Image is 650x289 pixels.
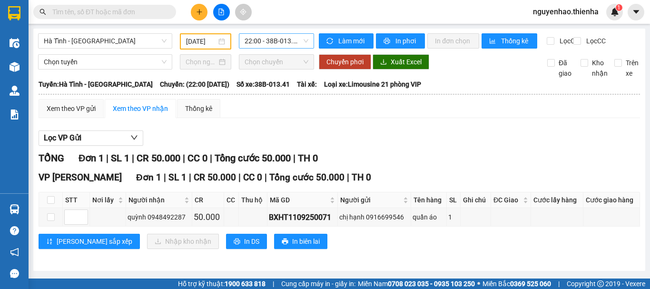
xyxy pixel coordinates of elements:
strong: 1900 633 818 [225,280,266,288]
span: Hà Tĩnh - Hà Nội [44,34,167,48]
span: In DS [244,236,259,247]
span: Tổng cước 50.000 [215,152,291,164]
span: Trên xe [622,58,642,79]
span: message [10,269,19,278]
button: Chuyển phơi [319,54,371,70]
span: SL 1 [168,172,187,183]
span: Chọn chuyến [245,55,308,69]
span: Xuất Excel [391,57,422,67]
span: [PERSON_NAME] sắp xếp [57,236,132,247]
span: | [265,172,267,183]
div: quần áo [413,212,445,222]
span: Làm mới [338,36,366,46]
th: CR [192,192,224,208]
input: 11/09/2025 [186,36,217,47]
span: Người gửi [340,195,401,205]
span: sort-ascending [46,238,53,246]
span: Lọc CR [556,36,581,46]
span: In biên lai [292,236,320,247]
span: 1 [617,4,620,11]
img: warehouse-icon [10,62,20,72]
span: CR 50.000 [194,172,236,183]
span: | [238,172,241,183]
span: caret-down [632,8,640,16]
button: downloadNhập kho nhận [147,234,219,249]
span: Số xe: 38B-013.41 [236,79,290,90]
th: Cước lấy hàng [531,192,583,208]
span: | [106,152,108,164]
span: Miền Bắc [483,279,551,289]
span: CR 50.000 [137,152,180,164]
div: chị hạnh 0916699546 [339,212,409,222]
img: warehouse-icon [10,86,20,96]
span: | [164,172,166,183]
button: Lọc VP Gửi [39,130,143,146]
span: | [273,279,274,289]
div: Thống kê [185,103,212,114]
span: file-add [218,9,225,15]
th: Ghi chú [461,192,491,208]
span: ⚪️ [477,282,480,286]
span: Mã GD [270,195,328,205]
span: Lọc CC [582,36,607,46]
span: SL 1 [111,152,129,164]
span: bar-chart [489,38,497,45]
span: Kho nhận [588,58,611,79]
input: Tìm tên, số ĐT hoặc mã đơn [52,7,165,17]
img: solution-icon [10,110,20,120]
span: Tổng cước 50.000 [269,172,345,183]
span: printer [234,238,240,246]
button: printerIn phơi [376,33,425,49]
span: | [132,152,134,164]
button: printerIn DS [226,234,267,249]
th: STT [63,192,90,208]
button: plus [191,4,207,20]
strong: 0708 023 035 - 0935 103 250 [388,280,475,288]
div: 50.000 [194,210,222,224]
div: quỳnh 0948492287 [128,212,190,222]
b: Tuyến: Hà Tĩnh - [GEOGRAPHIC_DATA] [39,80,153,88]
button: downloadXuất Excel [373,54,429,70]
span: question-circle [10,226,19,235]
input: Chọn ngày [186,57,217,67]
button: file-add [213,4,230,20]
span: notification [10,248,19,257]
span: Thống kê [501,36,530,46]
span: | [293,152,295,164]
span: sync [326,38,335,45]
span: | [189,172,191,183]
span: Cung cấp máy in - giấy in: [281,279,355,289]
span: Nơi lấy [92,195,116,205]
th: CC [224,192,239,208]
span: In phơi [395,36,417,46]
button: syncLàm mới [319,33,374,49]
span: Đơn 1 [136,172,161,183]
span: Hỗ trợ kỹ thuật: [178,279,266,289]
span: TH 0 [352,172,371,183]
div: Xem theo VP gửi [47,103,96,114]
span: TỔNG [39,152,64,164]
span: down [130,134,138,141]
span: Chọn tuyến [44,55,167,69]
td: BXHT1109250071 [267,208,338,227]
span: Chuyến: (22:00 [DATE]) [160,79,229,90]
span: search [39,9,46,15]
th: Cước giao hàng [583,192,640,208]
span: Người nhận [128,195,182,205]
button: aim [235,4,252,20]
span: Đã giao [555,58,575,79]
div: Xem theo VP nhận [113,103,168,114]
div: BXHT1109250071 [269,211,336,223]
span: | [558,279,560,289]
span: Miền Nam [358,279,475,289]
span: | [210,152,212,164]
span: VP [PERSON_NAME] [39,172,122,183]
span: download [380,59,387,66]
span: ĐC Giao [493,195,521,205]
span: CC 0 [187,152,207,164]
span: Tài xế: [297,79,317,90]
span: nguyenhao.thienha [525,6,606,18]
span: copyright [597,280,604,287]
img: warehouse-icon [10,38,20,48]
button: caret-down [628,4,644,20]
